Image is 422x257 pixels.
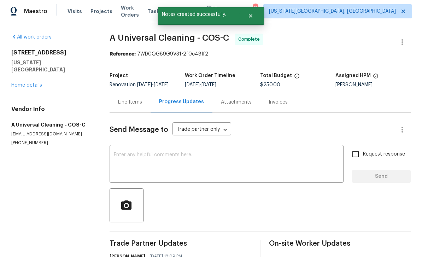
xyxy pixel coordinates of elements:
span: [US_STATE][GEOGRAPHIC_DATA], [GEOGRAPHIC_DATA] [269,8,396,15]
span: Tasks [147,9,162,14]
div: Attachments [221,99,252,106]
span: - [185,82,216,87]
span: A Universal Cleaning - COS-C [110,34,229,42]
span: Visits [68,8,82,15]
span: - [137,82,169,87]
span: [DATE] [154,82,169,87]
h5: Work Order Timeline [185,73,235,78]
span: Request response [363,151,405,158]
span: [DATE] [201,82,216,87]
span: Complete [238,36,263,43]
span: [DATE] [185,82,200,87]
button: Close [239,9,262,23]
h5: Project [110,73,128,78]
p: [PHONE_NUMBER] [11,140,93,146]
span: Work Orders [121,4,139,18]
h2: [STREET_ADDRESS] [11,49,93,56]
span: Notes created successfully. [158,7,239,22]
div: Line Items [118,99,142,106]
span: Renovation [110,82,169,87]
span: Geo Assignments [207,4,241,18]
div: [PERSON_NAME] [335,82,411,87]
span: Projects [90,8,112,15]
span: On-site Worker Updates [269,240,411,247]
span: Maestro [24,8,47,15]
div: Progress Updates [159,98,204,105]
span: Send Message to [110,126,168,133]
h5: Assigned HPM [335,73,371,78]
span: $250.00 [260,82,280,87]
span: Trade Partner Updates [110,240,251,247]
div: 7WD0QG89G9V31-2f0c48ff2 [110,51,411,58]
div: 11 [253,4,258,11]
p: [EMAIL_ADDRESS][DOMAIN_NAME] [11,131,93,137]
span: The total cost of line items that have been proposed by Opendoor. This sum includes line items th... [294,73,300,82]
b: Reference: [110,52,136,57]
span: [DATE] [137,82,152,87]
h5: [US_STATE][GEOGRAPHIC_DATA] [11,59,93,73]
a: All work orders [11,35,52,40]
div: Trade partner only [172,124,231,136]
a: Home details [11,83,42,88]
span: The hpm assigned to this work order. [373,73,379,82]
h4: Vendor Info [11,106,93,113]
div: Invoices [269,99,288,106]
h5: A Universal Cleaning - COS-C [11,121,93,128]
h5: Total Budget [260,73,292,78]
